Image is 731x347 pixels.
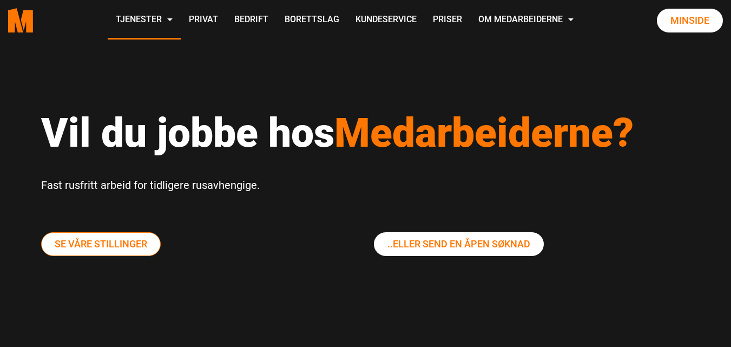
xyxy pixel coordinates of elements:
a: Minside [657,9,723,32]
a: Om Medarbeiderne [470,1,582,40]
a: Se våre stillinger [41,232,161,256]
a: Tjenester [108,1,181,40]
a: Borettslag [276,1,347,40]
a: Privat [181,1,226,40]
a: Priser [425,1,470,40]
p: Fast rusfritt arbeid for tidligere rusavhengige. [41,176,690,194]
span: Medarbeiderne? [334,109,634,156]
h1: Vil du jobbe hos [41,108,690,157]
a: Kundeservice [347,1,425,40]
a: ..eller send En Åpen søknad [374,232,544,256]
a: Bedrift [226,1,276,40]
